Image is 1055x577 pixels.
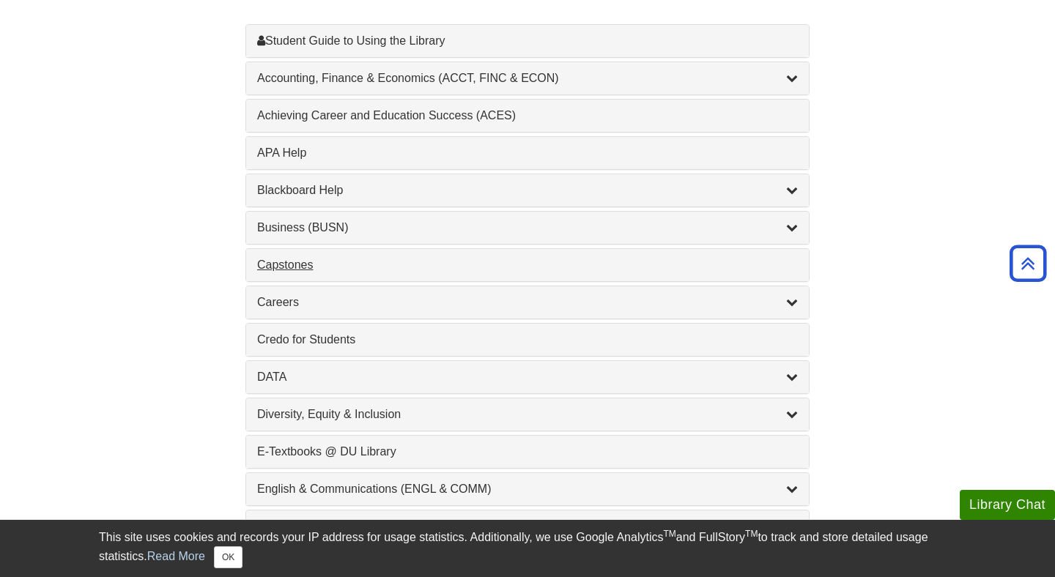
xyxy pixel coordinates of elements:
sup: TM [745,529,758,539]
a: Credo for Students [257,331,798,349]
a: Blackboard Help [257,182,798,199]
sup: TM [663,529,675,539]
a: Business (BUSN) [257,219,798,237]
a: Diversity, Equity & Inclusion [257,406,798,423]
a: Careers [257,294,798,311]
a: General Help [257,518,798,535]
button: Close [214,546,243,568]
div: This site uses cookies and records your IP address for usage statistics. Additionally, we use Goo... [99,529,956,568]
button: Library Chat [960,490,1055,520]
a: Read More [147,550,205,562]
a: Student Guide to Using the Library [257,32,798,50]
a: Accounting, Finance & Economics (ACCT, FINC & ECON) [257,70,798,87]
a: APA Help [257,144,798,162]
a: English & Communications (ENGL & COMM) [257,480,798,498]
a: DATA [257,368,798,386]
a: E-Textbooks @ DU Library [257,443,798,461]
a: Back to Top [1004,253,1051,273]
a: Achieving Career and Education Success (ACES) [257,107,798,124]
a: Capstones [257,256,798,274]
